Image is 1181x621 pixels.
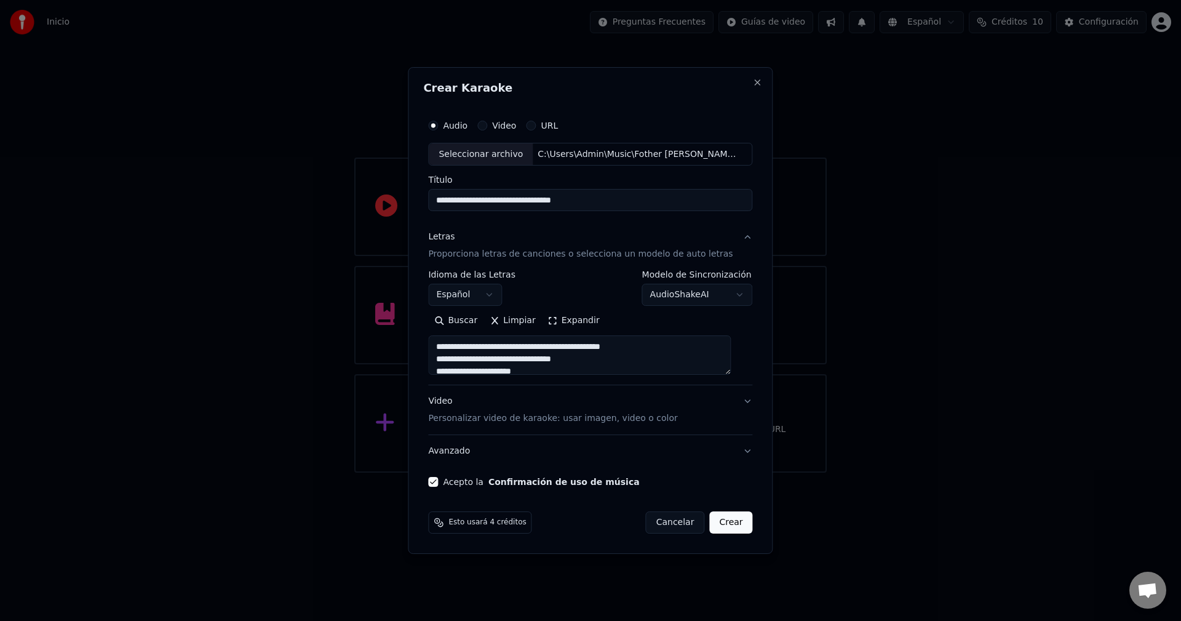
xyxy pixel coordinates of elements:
[492,121,516,130] label: Video
[428,271,515,279] label: Idioma de las Letras
[709,511,752,534] button: Crear
[443,478,639,486] label: Acepto la
[428,222,752,271] button: LetrasProporciona letras de canciones o selecciona un modelo de auto letras
[533,148,742,161] div: C:\Users\Admin\Music\Fother [PERSON_NAME]\El Paisaje Salvaje (2010)\2. [PERSON_NAME] Mayor.[MEDIC...
[542,311,606,331] button: Expandir
[428,435,752,467] button: Avanzado
[428,396,677,425] div: Video
[646,511,705,534] button: Cancelar
[428,176,752,185] label: Título
[428,231,455,244] div: Letras
[428,412,677,425] p: Personalizar video de karaoke: usar imagen, video o color
[488,478,640,486] button: Acepto la
[428,311,483,331] button: Buscar
[443,121,467,130] label: Audio
[642,271,753,279] label: Modelo de Sincronización
[448,518,526,527] span: Esto usará 4 créditos
[541,121,558,130] label: URL
[423,82,757,94] h2: Crear Karaoke
[429,143,533,166] div: Seleccionar archivo
[428,271,752,385] div: LetrasProporciona letras de canciones o selecciona un modelo de auto letras
[428,249,733,261] p: Proporciona letras de canciones o selecciona un modelo de auto letras
[428,386,752,435] button: VideoPersonalizar video de karaoke: usar imagen, video o color
[483,311,541,331] button: Limpiar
